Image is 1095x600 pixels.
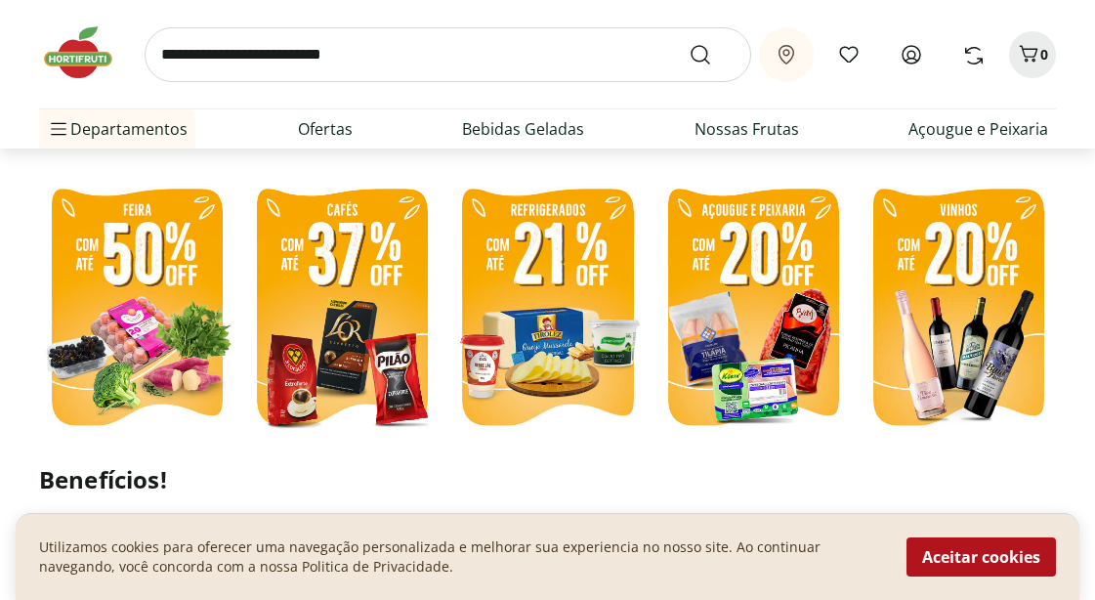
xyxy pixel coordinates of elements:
a: Nossas Frutas [695,117,799,141]
button: Aceitar cookies [906,537,1056,577]
span: Departamentos [47,106,188,152]
a: Bebidas Geladas [462,117,584,141]
img: café [244,179,440,440]
img: refrigerados [449,179,645,440]
a: Açougue e Peixaria [908,117,1048,141]
img: vinhos [861,179,1056,440]
img: Hortifruti [39,23,137,82]
p: Utilizamos cookies para oferecer uma navegação personalizada e melhorar sua experiencia no nosso ... [39,537,883,577]
img: feira [39,179,234,440]
button: Menu [47,106,70,152]
img: resfriados [655,179,851,440]
span: 0 [1040,45,1048,64]
input: search [145,27,751,82]
a: Ofertas [298,117,353,141]
button: Submit Search [689,43,736,66]
h2: Benefícios! [39,466,1056,493]
button: Carrinho [1009,31,1056,78]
